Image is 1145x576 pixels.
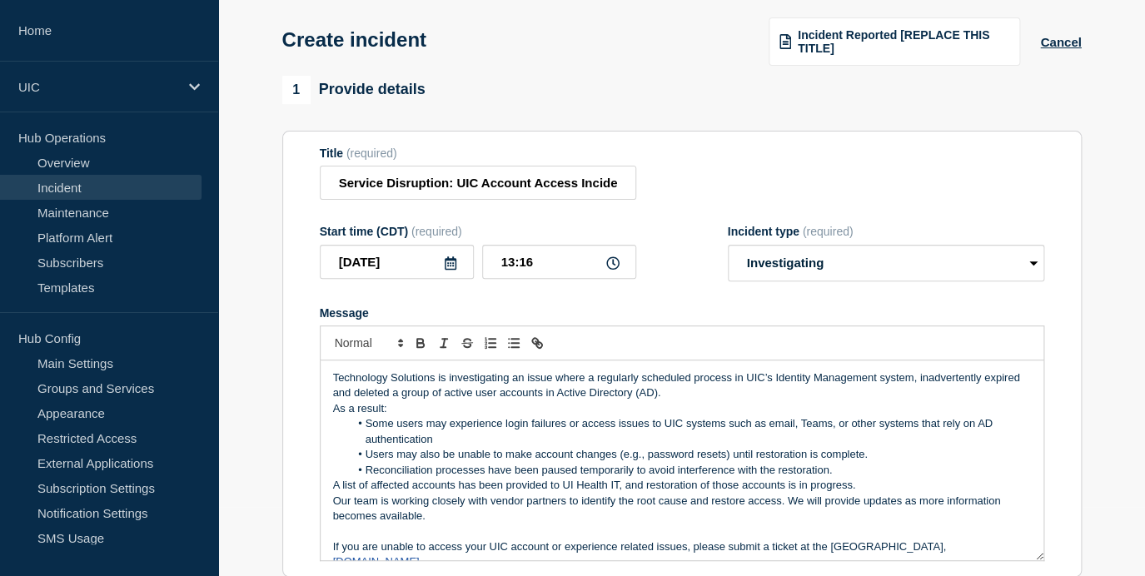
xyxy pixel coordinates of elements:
button: Toggle bulleted list [502,333,525,353]
span: Incident Reported [REPLACE THIS TITLE] [798,28,1009,55]
button: Cancel [1040,35,1081,49]
img: template icon [779,34,791,49]
div: Message [321,360,1043,560]
span: 1 [282,76,311,104]
span: Font size [327,333,409,353]
button: Toggle link [525,333,549,353]
button: Toggle bold text [409,333,432,353]
p: A list of affected accounts has been provided to UI Health IT, and restoration of those accounts ... [333,478,1031,493]
div: Title [320,146,636,160]
button: Toggle ordered list [479,333,502,353]
div: Message [320,306,1044,320]
input: HH:MM [482,245,636,279]
li: Users may also be unable to make account changes (e.g., password resets) until restoration is com... [349,447,1031,462]
p: If you are unable to access your UIC account or experience related issues, please submit a ticket... [333,539,1031,570]
li: Reconciliation processes have been paused temporarily to avoid interference with the restoration. [349,463,1031,478]
li: Some users may experience login failures or access issues to UIC systems such as email, Teams, or... [349,416,1031,447]
div: Provide details [282,76,426,104]
div: Start time (CDT) [320,225,636,238]
a: [DOMAIN_NAME] [333,555,420,568]
p: Technology Solutions is investigating an issue where a regularly scheduled process in UIC’s Ident... [333,370,1031,401]
span: (required) [803,225,854,238]
button: Toggle italic text [432,333,456,353]
p: Our team is working closely with vendor partners to identify the root cause and restore access. W... [333,494,1031,524]
button: Toggle strikethrough text [456,333,479,353]
p: As a result: [333,401,1031,416]
span: (required) [411,225,462,238]
input: Title [320,166,636,200]
input: YYYY-MM-DD [320,245,474,279]
p: UIC [18,80,178,94]
h1: Create incident [282,28,426,52]
div: Incident type [728,225,1044,238]
span: (required) [346,146,397,160]
select: Incident type [728,245,1044,281]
